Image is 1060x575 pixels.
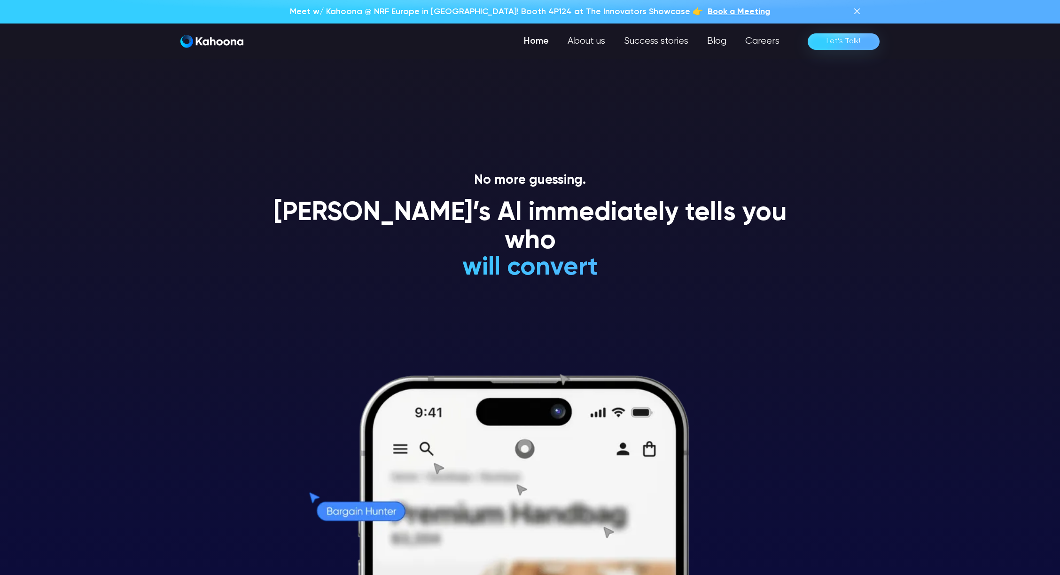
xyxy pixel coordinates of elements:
[708,8,770,16] span: Book a Meeting
[180,35,243,48] img: Kahoona logo white
[708,6,770,18] a: Book a Meeting
[180,35,243,48] a: home
[514,32,558,51] a: Home
[698,32,736,51] a: Blog
[262,199,798,255] h1: [PERSON_NAME]’s AI immediately tells you who
[558,32,615,51] a: About us
[826,34,861,49] div: Let’s Talk!
[615,32,698,51] a: Success stories
[392,254,669,282] h1: will convert
[290,6,703,18] p: Meet w/ Kahoona @ NRF Europe in [GEOGRAPHIC_DATA]! Booth 4P124 at The Innovators Showcase 👉
[808,33,880,50] a: Let’s Talk!
[736,32,789,51] a: Careers
[262,173,798,189] p: No more guessing.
